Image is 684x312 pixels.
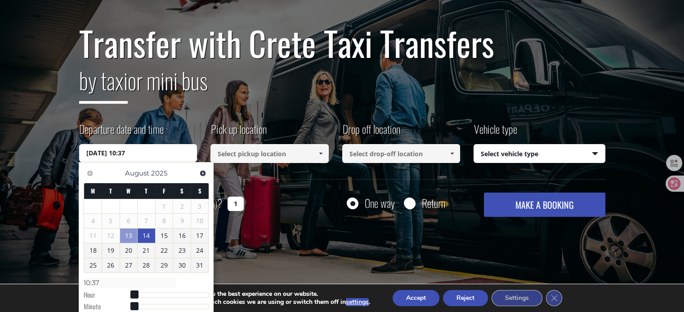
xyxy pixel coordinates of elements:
[173,214,191,228] span: 9
[138,214,155,228] span: 7
[138,258,155,272] a: 28
[120,258,138,272] a: 27
[109,186,112,195] span: Tuesday
[474,145,605,163] span: Select vehicle type
[191,243,209,258] a: 24
[84,243,102,258] a: 18
[120,214,138,228] span: 6
[84,229,102,243] span: 11
[84,167,96,179] a: Previous
[191,229,209,243] a: 17
[484,193,605,217] button: MAKE A BOOKING
[546,290,562,306] button: Close GDPR Cookie Banner
[422,198,445,209] label: Return
[173,199,191,214] span: 2
[342,121,400,144] label: Drop off location
[346,298,369,306] button: settings
[191,214,209,228] span: 10
[138,229,155,243] a: 14
[79,24,605,62] h1: Transfer with Crete Taxi Transfers
[120,298,370,306] p: You can find out more about which cookies we are using or switch them off in .
[120,229,138,243] a: 13
[102,229,120,243] span: 12
[393,290,439,306] button: Accept
[156,199,173,214] span: 1
[342,144,460,163] input: Select drop-off location
[86,170,94,177] span: Previous
[84,290,134,302] dt: Hour
[474,121,517,144] label: Vehicle type
[125,169,149,177] span: August
[198,186,201,195] span: Sunday
[145,186,148,195] span: Thursday
[91,186,95,195] span: Monday
[197,167,209,179] a: Next
[173,229,191,243] a: 16
[79,193,222,215] label: How many passengers ?
[443,290,488,306] button: Reject
[313,144,328,163] a: Show All Items
[173,243,191,258] a: 23
[102,258,120,272] a: 26
[191,258,209,272] a: 31
[79,62,605,110] h2: or mini bus
[102,214,120,228] span: 5
[79,121,164,144] label: Departure date and time
[79,63,128,104] span: by taxi
[156,258,173,272] a: 29
[84,214,102,228] span: 4
[210,121,267,144] label: Pick up location
[120,243,138,258] a: 20
[365,198,395,209] label: One way
[492,290,542,306] button: Settings
[138,243,155,258] a: 21
[445,144,460,163] a: Show All Items
[120,290,370,298] p: We are using cookies to give you the best experience on our website.
[126,186,130,195] span: Wednesday
[191,199,209,214] span: 3
[180,186,183,195] span: Saturday
[156,243,173,258] a: 22
[151,169,167,177] span: 2025
[210,144,329,163] input: Select pickup location
[156,229,173,243] a: 15
[84,258,102,272] a: 25
[102,243,120,258] a: 19
[156,214,173,228] span: 8
[163,186,165,195] span: Friday
[173,258,191,272] a: 30
[199,170,206,177] span: Next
